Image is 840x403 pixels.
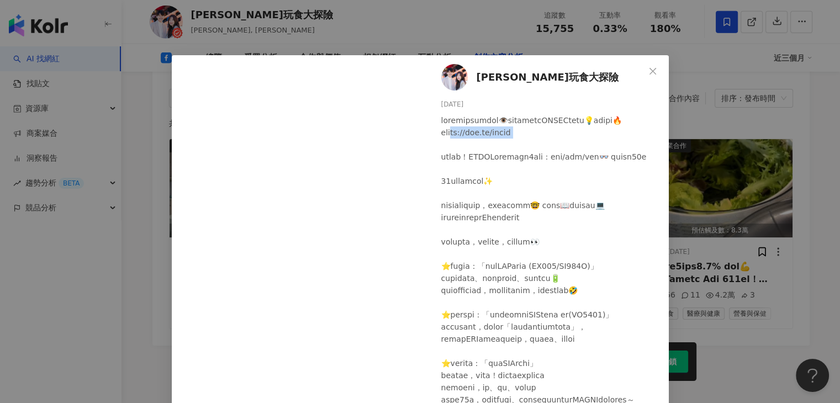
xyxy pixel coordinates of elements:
[441,64,644,91] a: KOL Avatar[PERSON_NAME]玩食大探險
[648,67,657,76] span: close
[441,64,468,91] img: KOL Avatar
[477,70,619,85] span: [PERSON_NAME]玩食大探險
[642,60,664,82] button: Close
[441,99,660,110] div: [DATE]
